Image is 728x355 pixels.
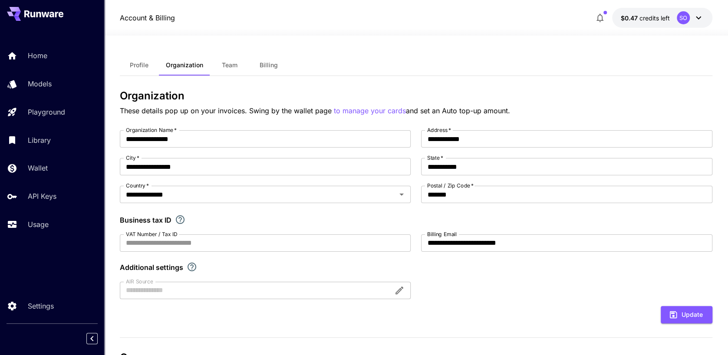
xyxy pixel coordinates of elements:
[166,61,203,69] span: Organization
[612,8,712,28] button: $0.47373SO
[120,262,183,273] p: Additional settings
[187,262,197,272] svg: Explore additional customization settings
[86,333,98,344] button: Collapse sidebar
[126,154,139,161] label: City
[120,13,175,23] nav: breadcrumb
[334,105,406,116] button: to manage your cards
[222,61,237,69] span: Team
[120,13,175,23] a: Account & Billing
[395,188,408,201] button: Open
[126,230,178,238] label: VAT Number / Tax ID
[28,163,48,173] p: Wallet
[28,135,51,145] p: Library
[427,154,443,161] label: State
[120,106,334,115] span: These details pop up on your invoices. Swing by the wallet page
[28,79,52,89] p: Models
[28,107,65,117] p: Playground
[130,61,148,69] span: Profile
[28,50,47,61] p: Home
[406,106,510,115] span: and set an Auto top-up amount.
[28,219,49,230] p: Usage
[120,215,171,225] p: Business tax ID
[639,14,670,22] span: credits left
[126,278,153,285] label: AIR Source
[175,214,185,225] svg: If you are a business tax registrant, please enter your business tax ID here.
[28,301,54,311] p: Settings
[677,11,690,24] div: SO
[126,182,149,189] label: Country
[260,61,278,69] span: Billing
[120,90,712,102] h3: Organization
[427,230,457,238] label: Billing Email
[621,14,639,22] span: $0.47
[621,13,670,23] div: $0.47373
[661,306,712,324] button: Update
[93,331,104,346] div: Collapse sidebar
[427,182,474,189] label: Postal / Zip Code
[427,126,451,134] label: Address
[28,191,56,201] p: API Keys
[126,126,177,134] label: Organization Name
